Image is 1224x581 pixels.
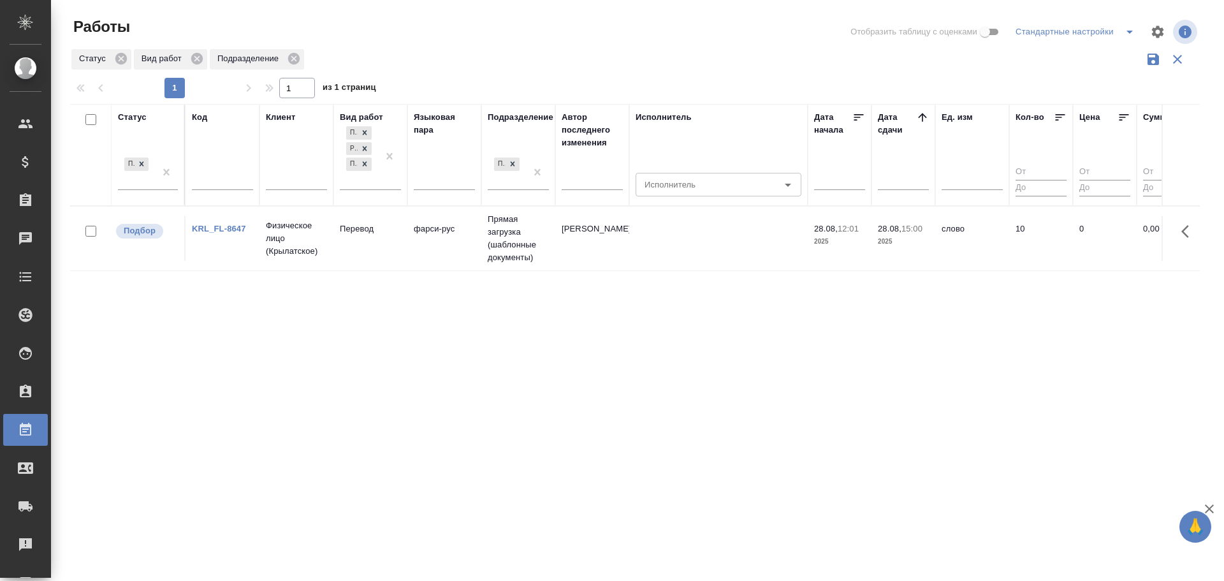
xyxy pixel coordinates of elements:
[142,52,186,65] p: Вид работ
[210,49,304,70] div: Подразделение
[134,49,207,70] div: Вид работ
[340,223,401,235] p: Перевод
[814,111,852,136] div: Дата начала
[1079,165,1130,180] input: От
[942,111,973,124] div: Ед. изм
[878,111,916,136] div: Дата сдачи
[124,158,135,171] div: Подбор
[414,111,475,136] div: Языковая пара
[1079,111,1100,124] div: Цена
[79,52,110,65] p: Статус
[493,156,521,172] div: Прямая загрузка (шаблонные документы)
[323,80,376,98] span: из 1 страниц
[562,111,623,149] div: Автор последнего изменения
[1143,111,1170,124] div: Сумма
[636,111,692,124] div: Исполнитель
[878,235,929,248] p: 2025
[124,224,156,237] p: Подбор
[1143,165,1194,180] input: От
[1137,216,1200,261] td: 0,00 ₽
[1073,216,1137,261] td: 0
[346,126,358,140] div: Перевод
[814,235,865,248] p: 2025
[1016,111,1044,124] div: Кол-во
[814,224,838,233] p: 28.08,
[1079,180,1130,196] input: До
[1012,22,1142,42] div: split button
[217,52,283,65] p: Подразделение
[118,111,147,124] div: Статус
[346,158,358,171] div: Постредактура машинного перевода
[481,207,555,270] td: Прямая загрузка (шаблонные документы)
[779,176,797,194] button: Open
[1143,180,1194,196] input: До
[192,224,246,233] a: KRL_FL-8647
[266,219,327,258] p: Физическое лицо (Крылатское)
[1174,216,1204,247] button: Здесь прячутся важные кнопки
[115,223,178,240] div: Можно подбирать исполнителей
[266,111,295,124] div: Клиент
[1141,47,1165,71] button: Сохранить фильтры
[838,224,859,233] p: 12:01
[407,216,481,261] td: фарси-рус
[70,17,130,37] span: Работы
[1173,20,1200,44] span: Посмотреть информацию
[346,142,358,156] div: Редактура
[1016,180,1067,196] input: До
[345,125,373,141] div: Перевод, Редактура, Постредактура машинного перевода
[850,26,977,38] span: Отобразить таблицу с оценками
[1016,165,1067,180] input: От
[488,111,553,124] div: Подразделение
[935,216,1009,261] td: слово
[494,158,506,171] div: Прямая загрузка (шаблонные документы)
[123,156,150,172] div: Подбор
[901,224,922,233] p: 15:00
[1184,513,1206,540] span: 🙏
[345,141,373,157] div: Перевод, Редактура, Постредактура машинного перевода
[1009,216,1073,261] td: 10
[345,156,373,172] div: Перевод, Редактура, Постредактура машинного перевода
[1142,17,1173,47] span: Настроить таблицу
[71,49,131,70] div: Статус
[1179,511,1211,543] button: 🙏
[192,111,207,124] div: Код
[1165,47,1190,71] button: Сбросить фильтры
[555,216,629,261] td: [PERSON_NAME]
[878,224,901,233] p: 28.08,
[340,111,383,124] div: Вид работ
